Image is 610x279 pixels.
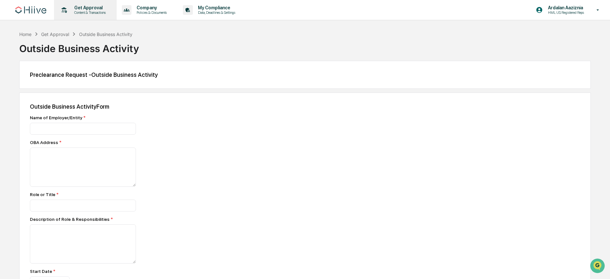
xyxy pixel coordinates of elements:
[30,269,126,274] div: Start Date
[193,5,238,10] p: My Compliance
[19,38,591,54] div: Outside Business Activity
[6,49,18,61] img: 1746055101610-c473b297-6a78-478c-a979-82029cc54cd1
[44,78,82,90] a: 🗄️Attestations
[4,78,44,90] a: 🖐️Preclearance
[19,32,31,37] div: Home
[30,115,255,120] div: Name of Employer/Entity
[64,109,78,114] span: Pylon
[589,258,607,275] iframe: Open customer support
[47,82,52,87] div: 🗄️
[79,32,132,37] div: Outside Business Activity
[17,29,106,36] input: Clear
[193,10,238,15] p: Data, Deadlines & Settings
[4,91,43,102] a: 🔎Data Lookup
[30,217,255,222] div: Description of Role & Responsibilities
[69,5,109,10] p: Get Approval
[69,10,109,15] p: Content & Transactions
[109,51,117,59] button: Start new chat
[13,81,41,87] span: Preclearance
[131,5,170,10] p: Company
[13,93,40,100] span: Data Lookup
[30,71,580,78] div: Preclearance Request - Outside Business Activity
[22,56,81,61] div: We're available if you need us!
[41,32,69,37] div: Get Approval
[22,49,105,56] div: Start new chat
[131,10,170,15] p: Policies & Documents
[30,192,255,197] div: Role or Title
[53,81,80,87] span: Attestations
[6,94,12,99] div: 🔎
[30,140,255,145] div: OBA Address
[15,6,46,14] img: logo
[6,82,12,87] div: 🖐️
[45,109,78,114] a: Powered byPylon
[6,14,117,24] p: How can we help?
[543,10,587,15] p: HML US Registered Reps
[30,103,580,110] div: Outside Business Activity Form
[543,5,587,10] p: Ardalan Aaziznia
